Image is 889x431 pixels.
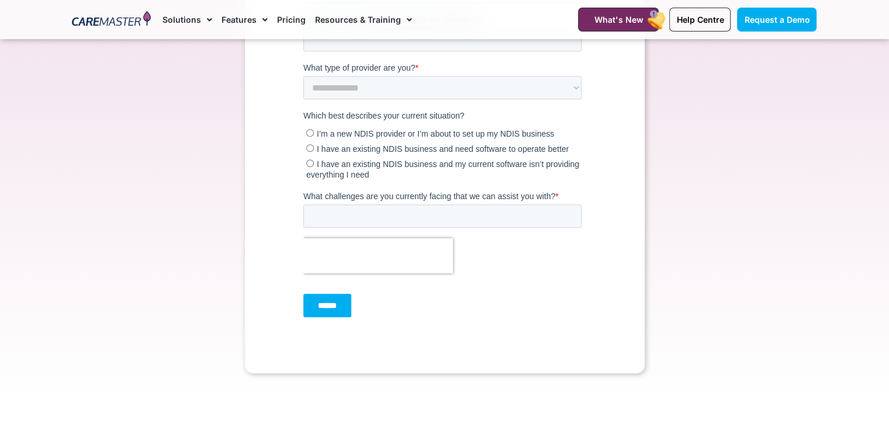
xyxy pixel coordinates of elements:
span: Last Name [141,1,181,11]
span: What's New [594,15,643,25]
a: Help Centre [669,8,731,32]
a: Request a Demo [737,8,817,32]
a: What's New [578,8,659,32]
span: Request a Demo [744,15,810,25]
img: CareMaster Logo [72,11,151,29]
span: Help Centre [676,15,724,25]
